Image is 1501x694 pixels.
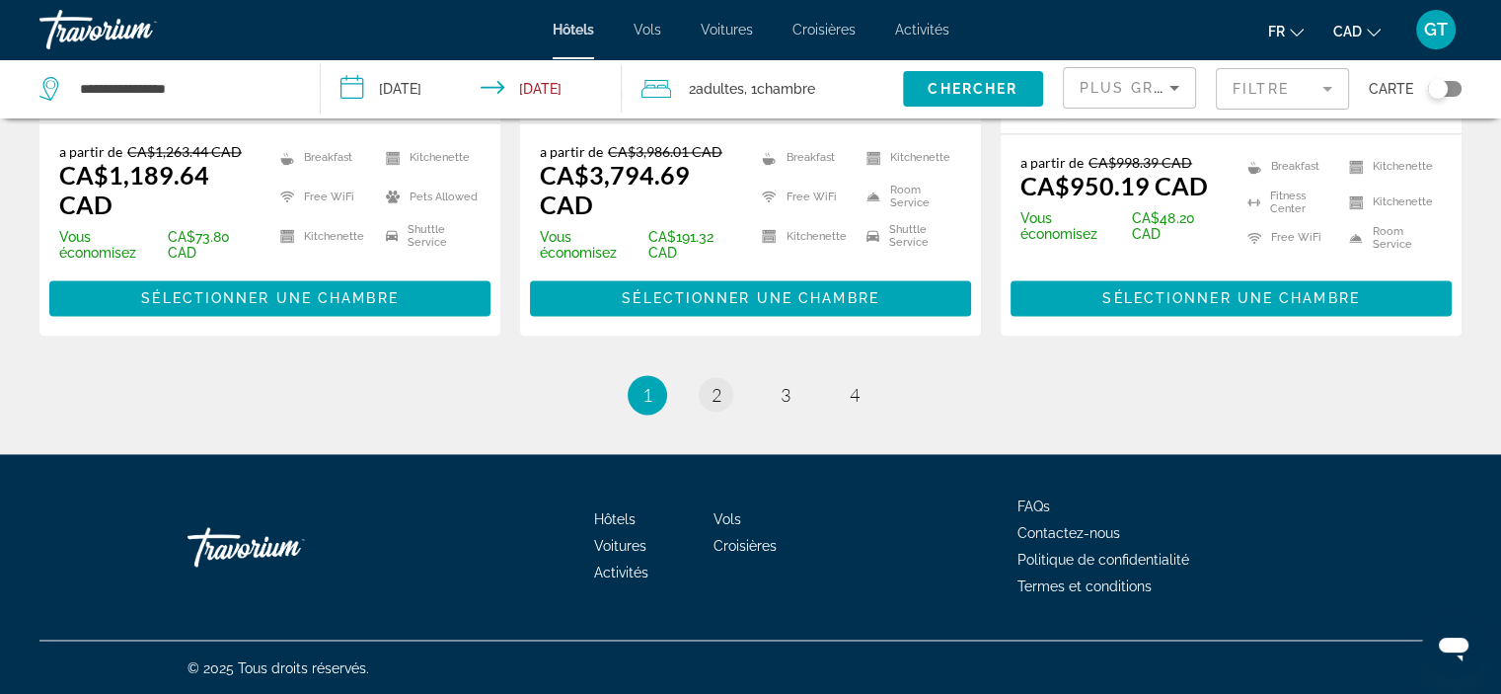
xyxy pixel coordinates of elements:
p: CA$48.20 CAD [1020,210,1223,242]
span: Chercher [928,81,1017,97]
span: 3 [781,384,790,406]
span: Vous économisez [59,229,163,261]
li: Pets Allowed [376,183,481,212]
li: Kitchenette [1339,154,1442,180]
span: fr [1268,24,1285,39]
a: Croisières [792,22,856,38]
p: CA$191.32 CAD [540,229,737,261]
span: a partir de [1020,154,1084,171]
span: Plus grandes économies [1080,80,1315,96]
li: Kitchenette [270,221,375,251]
span: 1 [642,384,652,406]
a: FAQs [1017,499,1050,514]
a: Voitures [701,22,753,38]
span: Vous économisez [1020,210,1127,242]
a: Hôtels [594,511,636,527]
a: Sélectionner une chambre [1011,284,1452,306]
span: Carte [1369,75,1413,103]
button: Filter [1216,67,1349,111]
span: Chambre [757,81,815,97]
a: Travorium [188,517,385,577]
span: 4 [850,384,860,406]
li: Free WiFi [1238,225,1340,251]
p: CA$73.80 CAD [59,229,256,261]
li: Breakfast [270,143,375,173]
button: Check-in date: Mar 13, 2026 Check-out date: Mar 16, 2026 [321,59,622,118]
a: Activités [895,22,949,38]
span: a partir de [59,143,122,160]
span: CAD [1333,24,1362,39]
button: Sélectionner une chambre [1011,280,1452,316]
del: CA$3,986.01 CAD [608,143,722,160]
a: Vols [713,511,741,527]
a: Sélectionner une chambre [49,284,490,306]
span: Sélectionner une chambre [141,290,398,306]
nav: Pagination [39,375,1462,415]
span: Adultes [696,81,744,97]
li: Kitchenette [752,221,857,251]
span: GT [1424,20,1448,39]
a: Hôtels [553,22,594,38]
span: Vous économisez [540,229,643,261]
mat-select: Sort by [1080,76,1179,100]
li: Kitchenette [376,143,481,173]
del: CA$1,263.44 CAD [127,143,242,160]
button: Chercher [903,71,1043,107]
span: Sélectionner une chambre [622,290,878,306]
ins: CA$1,189.64 CAD [59,160,209,219]
li: Shuttle Service [376,221,481,251]
span: © 2025 Tous droits réservés. [188,660,369,676]
ins: CA$3,794.69 CAD [540,160,690,219]
ins: CA$950.19 CAD [1020,171,1208,200]
a: Croisières [713,538,777,554]
li: Room Service [1339,225,1442,251]
a: Vols [634,22,661,38]
button: User Menu [1410,9,1462,50]
button: Sélectionner une chambre [49,280,490,316]
span: 2 [712,384,721,406]
li: Free WiFi [270,183,375,212]
a: Activités [594,565,648,580]
a: Termes et conditions [1017,578,1152,594]
button: Toggle map [1413,80,1462,98]
span: Sélectionner une chambre [1102,290,1359,306]
span: 2 [689,75,744,103]
li: Room Service [857,183,961,212]
a: Sélectionner une chambre [530,284,971,306]
li: Kitchenette [857,143,961,173]
a: Travorium [39,4,237,55]
a: Voitures [594,538,646,554]
button: Sélectionner une chambre [530,280,971,316]
li: Breakfast [752,143,857,173]
li: Kitchenette [1339,190,1442,215]
li: Free WiFi [752,183,857,212]
iframe: Bouton de lancement de la fenêtre de messagerie [1422,615,1485,678]
li: Fitness Center [1238,190,1340,215]
button: Travelers: 2 adults, 0 children [622,59,903,118]
button: Change currency [1333,17,1381,45]
li: Breakfast [1238,154,1340,180]
span: , 1 [744,75,815,103]
a: Contactez-nous [1017,525,1120,541]
a: Politique de confidentialité [1017,552,1189,568]
span: a partir de [540,143,603,160]
del: CA$998.39 CAD [1088,154,1192,171]
button: Change language [1268,17,1304,45]
li: Shuttle Service [857,221,961,251]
